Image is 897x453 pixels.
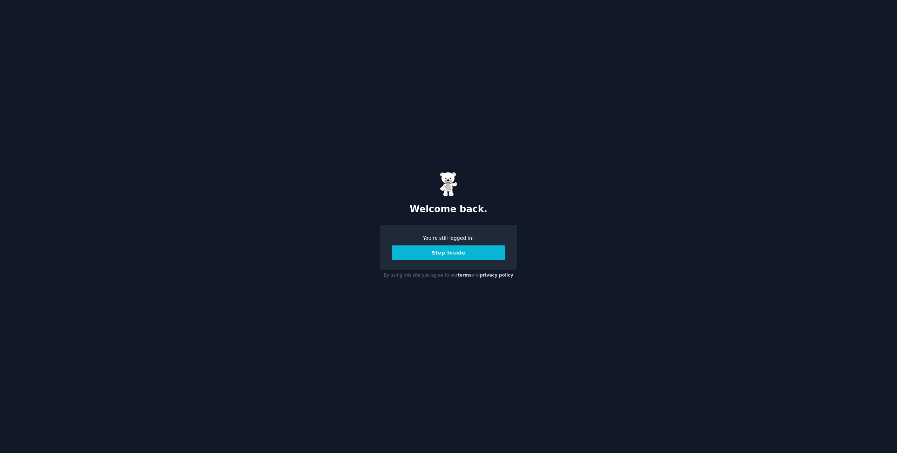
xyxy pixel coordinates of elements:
button: Step Inside [392,245,505,260]
a: Step Inside [392,250,505,256]
a: privacy policy [480,273,513,278]
div: You're still logged in! [392,235,505,242]
h2: Welcome back. [380,204,517,215]
a: terms [458,273,472,278]
div: By using this site you agree to our and [380,270,517,281]
img: Gummy Bear [440,172,457,196]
